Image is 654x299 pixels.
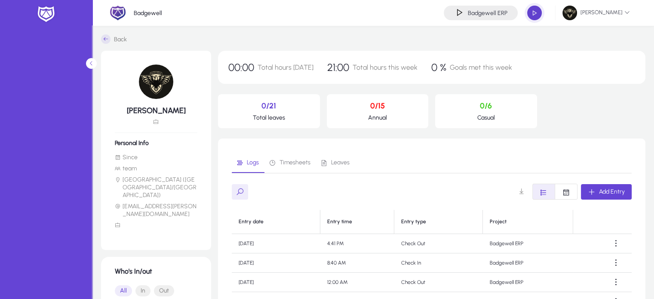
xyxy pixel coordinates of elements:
button: All [115,285,132,296]
p: Total leaves [225,114,313,121]
span: 21:00 [327,61,349,74]
span: Timesheets [279,160,310,166]
button: Out [154,285,174,296]
p: 0/21 [225,101,313,111]
li: team [115,165,197,173]
td: 8:40 AM [320,253,394,273]
span: Total hours [DATE] [258,63,313,71]
td: 12:00 AM [320,273,394,292]
span: Goals met this week [450,63,512,71]
div: Entry date [239,219,313,225]
div: Entry type [401,219,426,225]
img: 2.png [110,5,126,21]
td: 4:41 PM [320,234,394,253]
td: Check Out [394,273,483,292]
mat-button-toggle-group: Font Style [532,184,577,200]
td: Badgewell ERP [483,234,573,253]
td: Badgewell ERP [483,253,573,273]
p: Casual [442,114,530,121]
h5: [PERSON_NAME] [115,106,197,115]
span: 0 % [431,61,446,74]
span: Leaves [331,160,350,166]
td: Check In [394,253,483,273]
span: Add Entry [599,188,625,195]
button: [PERSON_NAME] [556,5,637,21]
p: Annual [334,114,422,121]
img: 77.jpg [139,65,173,99]
li: [GEOGRAPHIC_DATA] ([GEOGRAPHIC_DATA]/[GEOGRAPHIC_DATA]) [115,176,197,199]
td: [DATE] [232,253,320,273]
h4: Badgewell ERP [468,9,507,17]
img: white-logo.png [35,5,57,23]
li: Since [115,154,197,161]
img: 77.jpg [562,6,577,20]
a: Leaves [316,152,355,173]
a: Back [101,34,127,44]
p: 0/6 [442,101,530,111]
div: Entry type [401,219,476,225]
a: Logs [232,152,264,173]
h6: Personal Info [115,139,197,147]
h1: Who's In/out [115,267,197,275]
td: Check Out [394,234,483,253]
div: Project [490,219,566,225]
div: Project [490,219,507,225]
td: [DATE] [232,273,320,292]
span: 00:00 [228,61,254,74]
p: Badgewell [134,9,162,17]
span: Logs [247,160,259,166]
button: In [135,285,150,296]
p: 0/15 [334,101,422,111]
li: [EMAIL_ADDRESS][PERSON_NAME][DOMAIN_NAME] [115,203,197,218]
span: Total hours this week [353,63,418,71]
span: [PERSON_NAME] [562,6,630,20]
td: Badgewell ERP [483,273,573,292]
th: Entry time [320,210,394,234]
div: Entry date [239,219,264,225]
td: [DATE] [232,234,320,253]
a: Timesheets [264,152,316,173]
button: Add Entry [581,184,632,200]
